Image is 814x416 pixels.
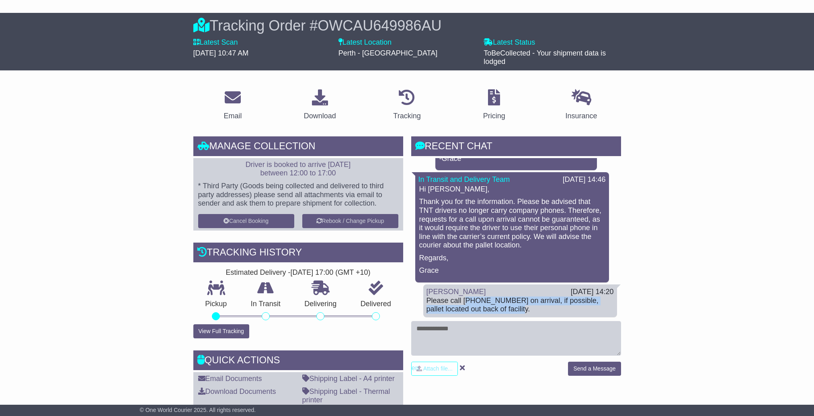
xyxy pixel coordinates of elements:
a: In Transit and Delivery Team [418,175,510,183]
a: [PERSON_NAME] [426,288,486,296]
p: Hi [PERSON_NAME], [419,185,605,194]
a: Email Documents [198,375,262,383]
label: Latest Location [338,38,392,47]
div: Email [223,111,242,122]
span: © One World Courier 2025. All rights reserved. [140,407,256,413]
div: Insurance [566,111,597,122]
p: Regards, [419,254,605,263]
label: Latest Scan [193,38,238,47]
div: Tracking history [193,243,403,264]
div: Manage collection [193,136,403,158]
a: Tracking [388,86,426,124]
button: Rebook / Change Pickup [302,214,398,228]
div: Quick Actions [193,350,403,372]
span: ToBeCollected - Your shipment data is lodged [484,49,606,66]
div: [DATE] 14:46 [563,175,606,184]
span: OWCAU649986AU [318,17,441,34]
button: Cancel Booking [198,214,294,228]
a: Pricing [478,86,511,124]
button: View Full Tracking [193,324,249,338]
p: Delivered [349,300,403,309]
div: Tracking Order # [193,17,621,34]
span: [DATE] 10:47 AM [193,49,249,57]
div: Tracking [393,111,420,122]
button: Send a Message [568,362,621,376]
p: Thank you for the information. Please be advised that TNT drivers no longer carry company phones.... [419,198,605,250]
p: Delivering [293,300,349,309]
a: Insurance [560,86,603,124]
div: Pricing [483,111,505,122]
p: Grace [419,266,605,275]
div: Estimated Delivery - [193,268,403,277]
div: [DATE] 14:20 [571,288,614,297]
div: RECENT CHAT [411,136,621,158]
span: Perth - [GEOGRAPHIC_DATA] [338,49,437,57]
div: Please call [PHONE_NUMBER] on arrival, if possible, pallet located out back of facility. [426,297,614,314]
a: Download Documents [198,387,276,395]
div: [DATE] 17:00 (GMT +10) [291,268,371,277]
p: Pickup [193,300,239,309]
a: Shipping Label - A4 printer [302,375,395,383]
label: Latest Status [484,38,535,47]
a: Shipping Label - Thermal printer [302,387,390,404]
a: Download [299,86,341,124]
p: * Third Party (Goods being collected and delivered to third party addresses) please send all atta... [198,182,398,208]
p: Driver is booked to arrive [DATE] between 12:00 to 17:00 [198,161,398,178]
p: -Grace [439,154,593,163]
p: In Transit [239,300,293,309]
a: Email [218,86,247,124]
div: Download [304,111,336,122]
